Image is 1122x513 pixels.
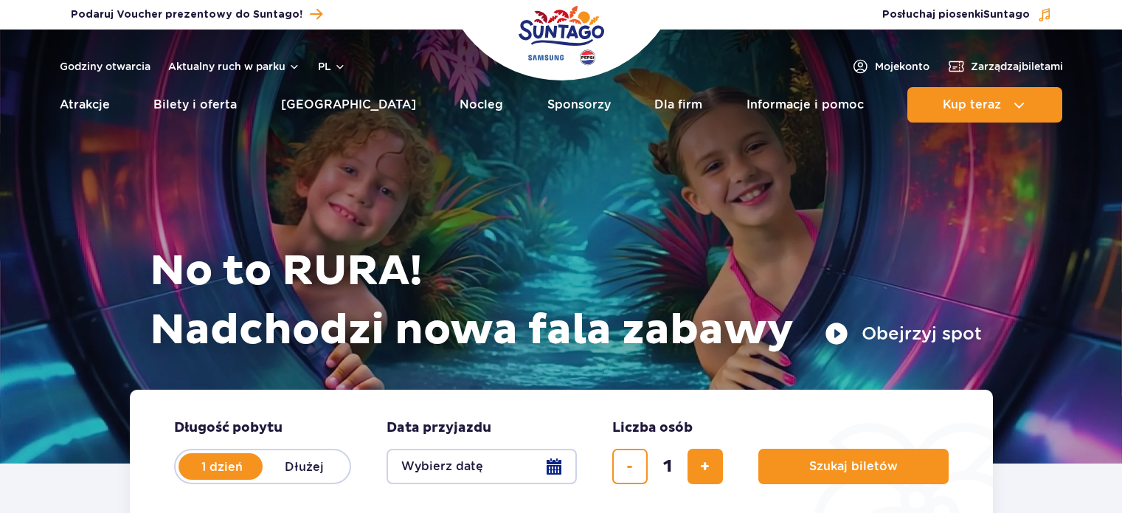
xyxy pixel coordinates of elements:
[747,87,864,123] a: Informacje i pomoc
[907,87,1062,123] button: Kup teraz
[281,87,416,123] a: [GEOGRAPHIC_DATA]
[851,58,929,75] a: Mojekonto
[882,7,1052,22] button: Posłuchaj piosenkiSuntago
[983,10,1030,20] span: Suntago
[758,449,949,484] button: Szukaj biletów
[809,460,898,473] span: Szukaj biletów
[153,87,237,123] a: Bilety i oferta
[60,87,110,123] a: Atrakcje
[174,419,283,437] span: Długość pobytu
[318,59,346,74] button: pl
[71,4,322,24] a: Podaruj Voucher prezentowy do Suntago!
[654,87,702,123] a: Dla firm
[612,419,693,437] span: Liczba osób
[168,61,300,72] button: Aktualny ruch w parku
[387,449,577,484] button: Wybierz datę
[180,451,264,482] label: 1 dzień
[150,242,982,360] h1: No to RURA! Nadchodzi nowa fala zabawy
[688,449,723,484] button: dodaj bilet
[947,58,1063,75] a: Zarządzajbiletami
[882,7,1030,22] span: Posłuchaj piosenki
[60,59,150,74] a: Godziny otwarcia
[650,449,685,484] input: liczba biletów
[387,419,491,437] span: Data przyjazdu
[825,322,982,345] button: Obejrzyj spot
[547,87,611,123] a: Sponsorzy
[612,449,648,484] button: usuń bilet
[971,59,1063,74] span: Zarządzaj biletami
[943,98,1001,111] span: Kup teraz
[875,59,929,74] span: Moje konto
[71,7,302,22] span: Podaruj Voucher prezentowy do Suntago!
[263,451,347,482] label: Dłużej
[460,87,503,123] a: Nocleg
